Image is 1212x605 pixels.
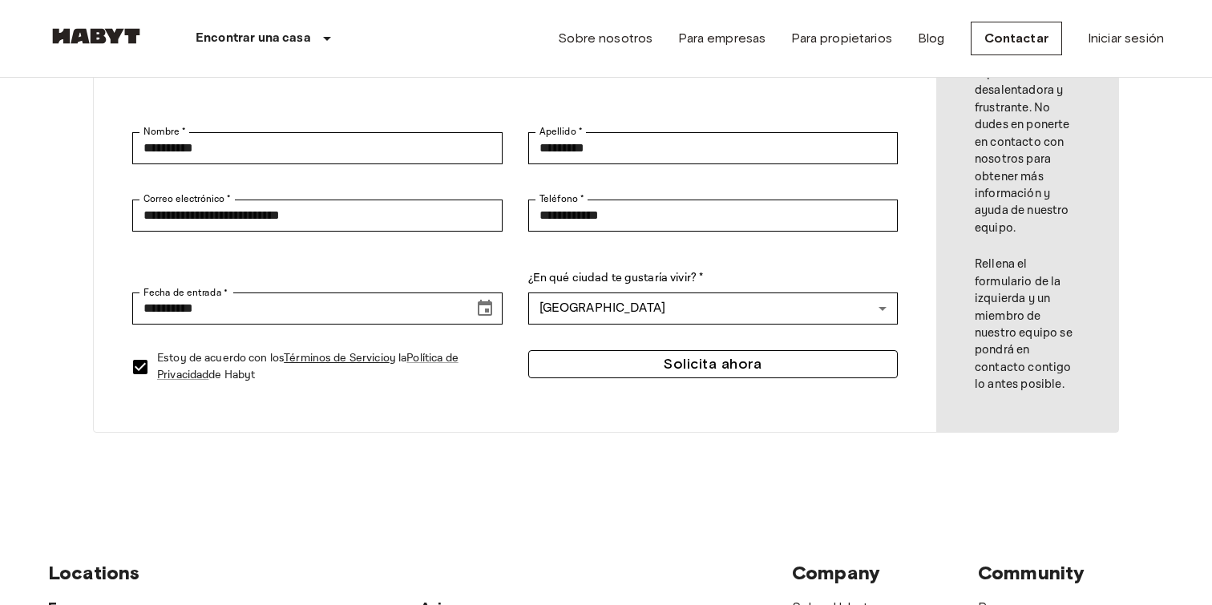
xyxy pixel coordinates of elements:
[48,28,144,44] img: Habyt
[469,292,501,325] button: Choose date, selected date is Dec 1, 2025
[975,256,1080,393] p: Rellena el formulario de la izquierda y un miembro de nuestro equipo se pondrá en contacto contig...
[143,125,186,139] label: Nombre *
[1088,29,1164,48] a: Iniciar sesión
[918,29,945,48] a: Blog
[971,22,1062,55] a: Contactar
[196,29,311,48] p: Encontrar una casa
[528,350,899,378] button: Solicita ahora
[284,351,390,365] a: Términos de Servicio
[48,561,139,584] span: Locations
[792,561,880,584] span: Company
[539,125,583,139] label: Apellido *
[143,192,231,206] label: Correo electrónico *
[528,270,899,287] label: ¿En qué ciudad te gustaría vivir? *
[157,351,459,382] a: Política de Privacidad
[558,29,652,48] a: Sobre nosotros
[791,29,892,48] a: Para propietarios
[528,292,899,325] div: [GEOGRAPHIC_DATA]
[975,30,1080,236] p: Encontrar una casa puede ser una experiencia desalentadora y frustrante. No dudes en ponerte en c...
[678,29,766,48] a: Para empresas
[539,192,584,206] label: Teléfono *
[143,285,228,300] label: Fecha de entrada
[978,561,1085,584] span: Community
[157,350,490,384] p: Estoy de acuerdo con los y la de Habyt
